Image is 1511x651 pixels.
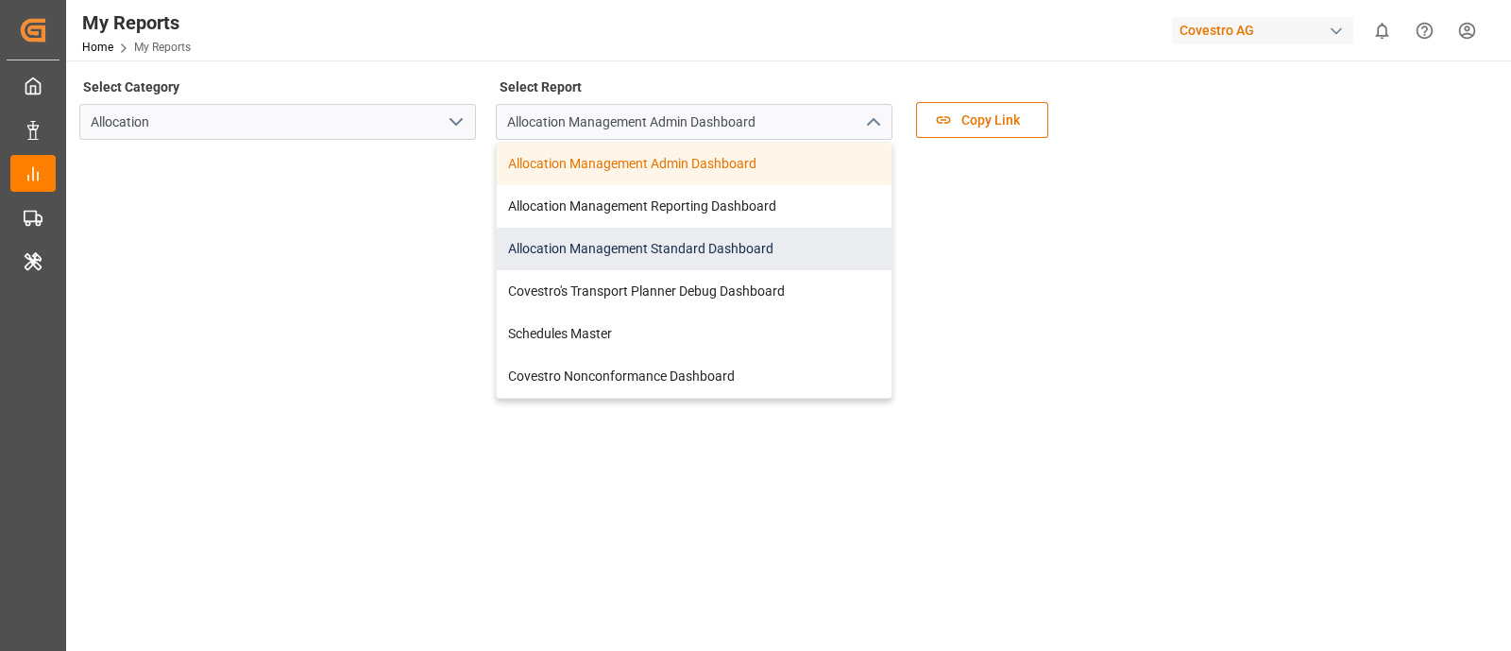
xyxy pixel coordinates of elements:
a: Home [82,41,113,54]
div: Schedules Master [497,313,891,355]
button: show 0 new notifications [1361,9,1403,52]
div: Allocation Management Standard Dashboard [497,228,891,270]
div: Covestro AG [1172,17,1353,44]
button: close menu [857,108,886,137]
input: Type to search/select [496,104,892,140]
span: Copy Link [952,111,1029,130]
div: Allocation Management Reporting Dashboard [497,185,891,228]
button: open menu [441,108,469,137]
input: Type to search/select [79,104,476,140]
label: Select Report [496,74,585,100]
button: Copy Link [916,102,1048,138]
div: Covestro's Transport Planner Debug Dashboard [497,270,891,313]
div: My Reports [82,9,191,37]
label: Select Category [79,74,182,100]
button: Help Center [1403,9,1446,52]
div: Covestro Nonconformance Dashboard [497,355,891,398]
button: Covestro AG [1172,12,1361,48]
div: Allocation Management Admin Dashboard [497,143,891,185]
